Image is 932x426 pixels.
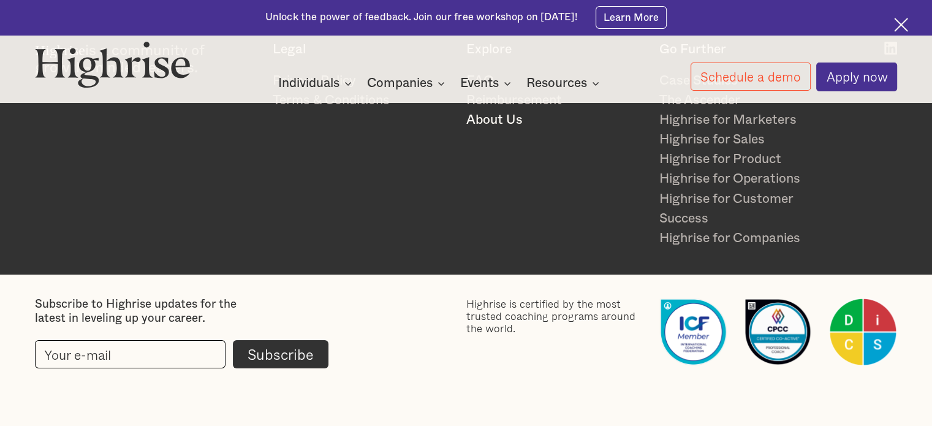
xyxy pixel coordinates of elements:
a: Highrise for Product [659,150,838,169]
a: Learn More [596,6,667,28]
div: Resources [526,76,603,91]
a: Highrise for Sales [659,130,838,150]
div: Companies [367,76,433,91]
form: current-footer-subscribe-form [35,340,328,368]
div: Resources [526,76,587,91]
a: Highrise for Customer Success [659,189,838,229]
a: Highrise for Operations [659,169,838,189]
a: Schedule a demo [691,63,811,91]
img: Highrise logo [35,41,191,88]
div: Subscribe to Highrise updates for the latest in leveling up your career. [35,298,268,326]
input: Subscribe [233,340,328,368]
a: About Us [466,110,645,130]
a: Highrise for Companies [659,229,838,248]
div: Individuals [278,76,339,91]
a: Apply now [816,63,897,91]
div: Highrise is certified by the most trusted coaching programs around the world. [466,298,645,335]
div: Events [460,76,499,91]
div: Events [460,76,515,91]
div: Individuals [278,76,355,91]
div: Unlock the power of feedback. Join our free workshop on [DATE]! [265,10,578,25]
img: Cross icon [894,18,908,32]
div: Companies [367,76,449,91]
input: Your e-mail [35,340,225,368]
a: Highrise for Marketers [659,110,838,130]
